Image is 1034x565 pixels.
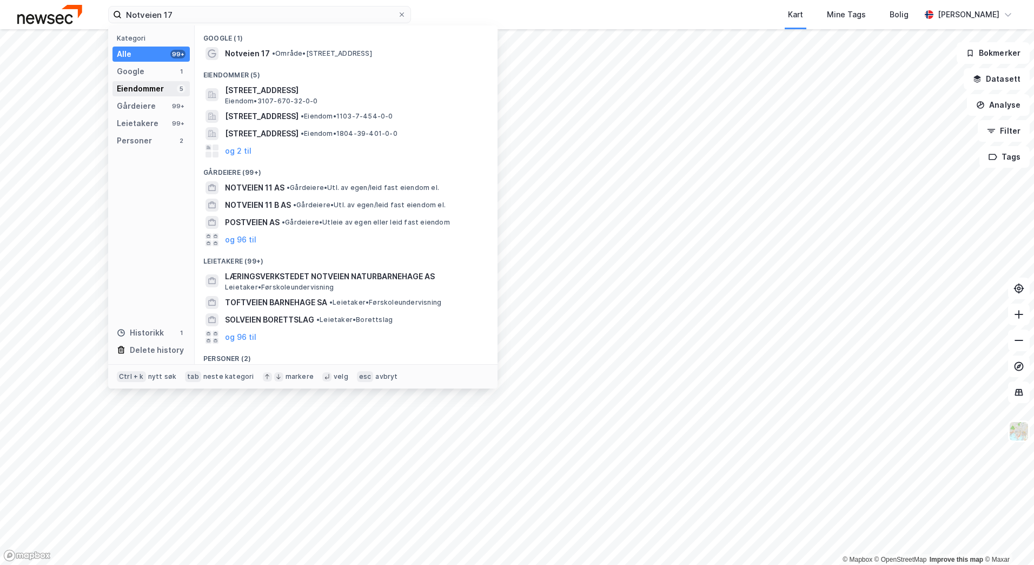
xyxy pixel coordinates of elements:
[177,136,185,145] div: 2
[177,329,185,337] div: 1
[964,68,1030,90] button: Datasett
[272,49,275,57] span: •
[195,160,498,179] div: Gårdeiere (99+)
[293,201,446,209] span: Gårdeiere • Utl. av egen/leid fast eiendom el.
[357,371,374,382] div: esc
[301,112,304,120] span: •
[117,48,131,61] div: Alle
[225,47,270,60] span: Notveien 17
[225,283,334,292] span: Leietaker • Førskoleundervisning
[287,183,290,192] span: •
[170,102,185,110] div: 99+
[225,270,485,283] span: LÆRINGSVERKSTEDET NOTVEIEN NATURBARNEHAGE AS
[195,25,498,45] div: Google (1)
[293,201,296,209] span: •
[301,129,397,138] span: Eiendom • 1804-39-401-0-0
[225,144,251,157] button: og 2 til
[225,110,299,123] span: [STREET_ADDRESS]
[117,371,146,382] div: Ctrl + k
[225,296,327,309] span: TOFTVEIEN BARNEHAGE SA
[282,218,450,227] span: Gårdeiere • Utleie av egen eller leid fast eiendom
[3,549,51,562] a: Mapbox homepage
[788,8,803,21] div: Kart
[225,181,284,194] span: NOTVEIEN 11 AS
[874,556,927,563] a: OpenStreetMap
[17,5,82,24] img: newsec-logo.f6e21ccffca1b3a03d2d.png
[117,65,144,78] div: Google
[301,112,393,121] span: Eiendom • 1103-7-454-0-0
[130,344,184,357] div: Delete history
[177,67,185,76] div: 1
[117,34,190,42] div: Kategori
[185,371,201,382] div: tab
[148,372,177,381] div: nytt søk
[225,84,485,97] span: [STREET_ADDRESS]
[890,8,909,21] div: Bolig
[203,372,254,381] div: neste kategori
[375,372,397,381] div: avbryt
[967,94,1030,116] button: Analyse
[195,346,498,365] div: Personer (2)
[301,129,304,137] span: •
[117,134,152,147] div: Personer
[980,513,1034,565] iframe: Chat Widget
[938,8,999,21] div: [PERSON_NAME]
[170,50,185,58] div: 99+
[1009,421,1029,442] img: Z
[329,298,333,306] span: •
[225,331,256,344] button: og 96 til
[843,556,872,563] a: Mapbox
[316,316,320,324] span: •
[980,513,1034,565] div: Kontrollprogram for chat
[225,233,256,246] button: og 96 til
[286,372,314,381] div: markere
[316,316,393,324] span: Leietaker • Borettslag
[195,248,498,268] div: Leietakere (99+)
[117,100,156,113] div: Gårdeiere
[329,298,441,307] span: Leietaker • Førskoleundervisning
[282,218,285,226] span: •
[225,97,318,106] span: Eiendom • 3107-670-32-0-0
[225,127,299,140] span: [STREET_ADDRESS]
[225,216,280,229] span: POSTVEIEN AS
[957,42,1030,64] button: Bokmerker
[177,84,185,93] div: 5
[117,82,164,95] div: Eiendommer
[979,146,1030,168] button: Tags
[334,372,348,381] div: velg
[225,199,291,212] span: NOTVEIEN 11 B AS
[122,6,397,23] input: Søk på adresse, matrikkel, gårdeiere, leietakere eller personer
[195,62,498,82] div: Eiendommer (5)
[225,313,314,326] span: SOLVEIEN BORETTSLAG
[272,49,372,58] span: Område • [STREET_ADDRESS]
[827,8,866,21] div: Mine Tags
[930,556,983,563] a: Improve this map
[170,119,185,128] div: 99+
[117,117,158,130] div: Leietakere
[117,326,164,339] div: Historikk
[287,183,439,192] span: Gårdeiere • Utl. av egen/leid fast eiendom el.
[978,120,1030,142] button: Filter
